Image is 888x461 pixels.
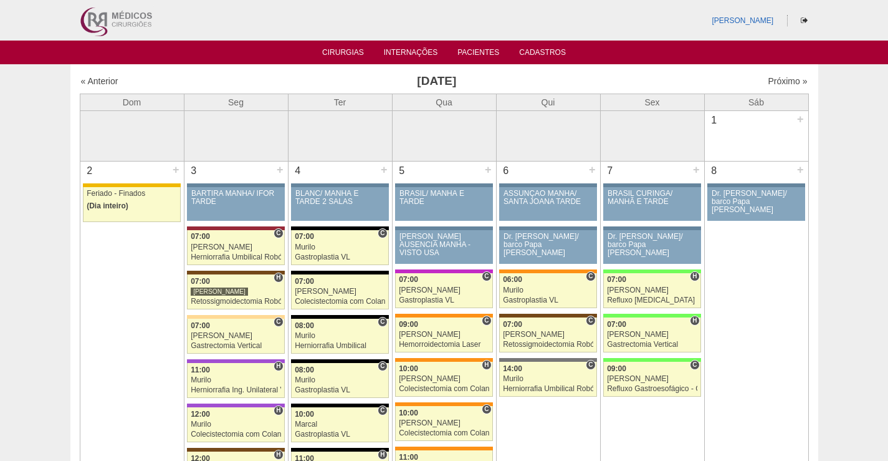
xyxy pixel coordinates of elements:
div: Key: Bartira [187,315,284,319]
span: Consultório [482,316,491,326]
div: BLANC/ MANHÃ E TARDE 2 SALAS [295,190,384,206]
div: Murilo [191,376,281,384]
div: Key: Brasil [603,314,700,318]
div: Dr. [PERSON_NAME]/ barco Papa [PERSON_NAME] [712,190,801,215]
a: C 09:00 [PERSON_NAME] Hemorroidectomia Laser [395,318,492,352]
div: Key: Blanc [291,359,388,363]
span: 10:00 [399,409,418,417]
div: Key: Santa Joana [499,314,596,318]
div: + [587,162,598,178]
div: Colecistectomia com Colangiografia VL [399,385,489,393]
span: 07:00 [191,277,210,286]
div: Herniorrafia Umbilical Robótica [503,385,593,393]
div: 6 [497,162,516,180]
a: C 08:00 Murilo Herniorrafia Umbilical [291,319,388,354]
a: H 07:00 [PERSON_NAME] Refluxo [MEDICAL_DATA] esofágico Robótico [603,273,700,308]
div: [PERSON_NAME] [191,287,248,296]
a: C 06:00 Murilo Gastroplastia VL [499,273,596,308]
div: Gastroplastia VL [503,296,593,304]
a: Feriado - Finados (Dia inteiro) [83,187,180,222]
div: [PERSON_NAME] [607,331,697,339]
a: Dr. [PERSON_NAME]/ barco Papa [PERSON_NAME] [499,230,596,264]
div: Refluxo Gastroesofágico - Cirurgia VL [607,385,697,393]
div: Key: Aviso [395,226,492,230]
div: Key: Santa Catarina [499,358,596,362]
div: Murilo [503,375,593,383]
div: Gastrectomia Vertical [191,342,281,350]
div: Key: Sírio Libanês [187,226,284,230]
th: Seg [184,94,288,110]
span: Consultório [690,360,699,370]
div: Key: IFOR [187,359,284,363]
div: Murilo [295,243,385,251]
div: Key: Aviso [499,226,596,230]
div: Key: Aviso [707,183,804,187]
span: 07:00 [191,232,210,241]
div: [PERSON_NAME] [399,331,489,339]
span: Hospital [690,316,699,326]
div: Dr. [PERSON_NAME]/ barco Papa [PERSON_NAME] [504,233,593,258]
span: 12:00 [191,410,210,419]
span: Consultório [378,361,387,371]
div: BRASIL CURINGA/ MANHÃ E TARDE [608,190,697,206]
div: Key: Santa Joana [187,448,284,452]
div: + [275,162,285,178]
div: 2 [80,162,100,180]
span: 10:00 [399,364,418,373]
a: BRASIL CURINGA/ MANHÃ E TARDE [603,187,700,221]
th: Ter [288,94,392,110]
div: Key: Aviso [603,183,700,187]
th: Dom [80,94,184,110]
span: 08:00 [295,321,314,330]
div: Refluxo [MEDICAL_DATA] esofágico Robótico [607,296,697,304]
a: Dr. [PERSON_NAME]/ barco Papa [PERSON_NAME] [603,230,700,264]
div: [PERSON_NAME] [607,375,697,383]
div: Dr. [PERSON_NAME]/ barco Papa [PERSON_NAME] [608,233,697,258]
div: Colecistectomia com Colangiografia VL [191,430,281,439]
div: Gastroplastia VL [399,296,489,304]
div: Retossigmoidectomia Robótica [191,298,281,306]
div: Gastroplastia VL [295,430,385,439]
div: Herniorrafia Ing. Unilateral VL [191,386,281,394]
a: « Anterior [81,76,118,86]
div: Marcal [295,420,385,429]
span: 14:00 [503,364,522,373]
div: Feriado - Finados [87,190,177,198]
span: 08:00 [295,366,314,374]
a: C 08:00 Murilo Gastroplastia VL [291,363,388,398]
div: [PERSON_NAME] [399,375,489,383]
span: Hospital [274,361,283,371]
div: [PERSON_NAME] AUSENCIA MANHA - VISTO USA [399,233,489,258]
div: BARTIRA MANHÃ/ IFOR TARDE [191,190,280,206]
div: + [795,162,806,178]
a: Dr. [PERSON_NAME]/ barco Papa [PERSON_NAME] [707,187,804,221]
a: H 07:00 [PERSON_NAME] Gastrectomia Vertical [603,318,700,352]
div: Key: São Luiz - SCS [395,358,492,362]
a: C 07:00 [PERSON_NAME] Gastrectomia Vertical [187,319,284,354]
span: Hospital [274,273,283,283]
div: Colecistectomia com Colangiografia VL [295,298,385,306]
div: Key: Blanc [291,271,388,274]
th: Sex [600,94,704,110]
div: Key: Blanc [291,448,388,452]
span: Hospital [274,450,283,460]
div: Key: Blanc [291,226,388,230]
a: H 12:00 Murilo Colecistectomia com Colangiografia VL [187,407,284,442]
th: Qua [392,94,496,110]
div: + [379,162,389,178]
span: 09:00 [607,364,626,373]
div: Key: Brasil [603,269,700,273]
span: Consultório [274,228,283,238]
a: Internações [384,48,438,61]
span: Hospital [482,360,491,370]
a: [PERSON_NAME] [712,16,773,25]
div: ASSUNÇÃO MANHÃ/ SANTA JOANA TARDE [504,190,593,206]
div: + [483,162,494,178]
div: Retossigmoidectomia Robótica [503,341,593,349]
a: C 07:00 [PERSON_NAME] Retossigmoidectomia Robótica [499,318,596,352]
div: [PERSON_NAME] [503,331,593,339]
div: [PERSON_NAME] [399,286,489,294]
div: Colecistectomia com Colangiografia VL [399,429,489,437]
span: Consultório [586,316,595,326]
div: 4 [289,162,308,180]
